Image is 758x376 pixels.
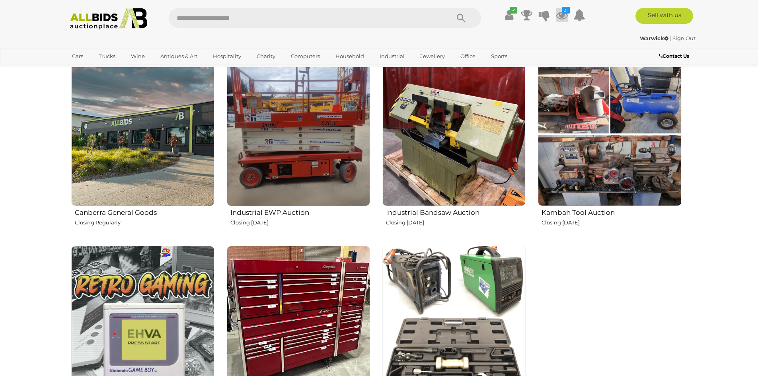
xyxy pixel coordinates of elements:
[382,62,526,206] img: Industrial Bandsaw Auction
[227,62,370,206] img: Industrial EWP Auction
[441,8,481,28] button: Search
[640,35,670,41] a: Warwick
[510,7,517,14] i: ✔
[286,50,325,63] a: Computers
[640,35,668,41] strong: Warwick
[75,207,214,216] h2: Canberra General Goods
[208,50,246,63] a: Hospitality
[71,62,214,239] a: Canberra General Goods Closing Regularly
[126,50,150,63] a: Wine
[67,63,134,76] a: [GEOGRAPHIC_DATA]
[230,218,370,227] p: Closing [DATE]
[562,7,570,14] i: 21
[330,50,369,63] a: Household
[71,62,214,206] img: Canberra General Goods
[659,52,691,60] a: Contact Us
[659,53,689,59] b: Contact Us
[386,207,526,216] h2: Industrial Bandsaw Auction
[230,207,370,216] h2: Industrial EWP Auction
[670,35,671,41] span: |
[94,50,121,63] a: Trucks
[386,218,526,227] p: Closing [DATE]
[486,50,512,63] a: Sports
[542,218,681,227] p: Closing [DATE]
[251,50,281,63] a: Charity
[542,207,681,216] h2: Kambah Tool Auction
[75,218,214,227] p: Closing Regularly
[155,50,203,63] a: Antiques & Art
[635,8,693,24] a: Sell with us
[226,62,370,239] a: Industrial EWP Auction Closing [DATE]
[66,8,152,30] img: Allbids.com.au
[455,50,481,63] a: Office
[374,50,410,63] a: Industrial
[538,62,681,239] a: Kambah Tool Auction Closing [DATE]
[556,8,568,22] a: 21
[538,62,681,206] img: Kambah Tool Auction
[415,50,450,63] a: Jewellery
[382,62,526,239] a: Industrial Bandsaw Auction Closing [DATE]
[503,8,515,22] a: ✔
[672,35,696,41] a: Sign Out
[67,50,88,63] a: Cars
